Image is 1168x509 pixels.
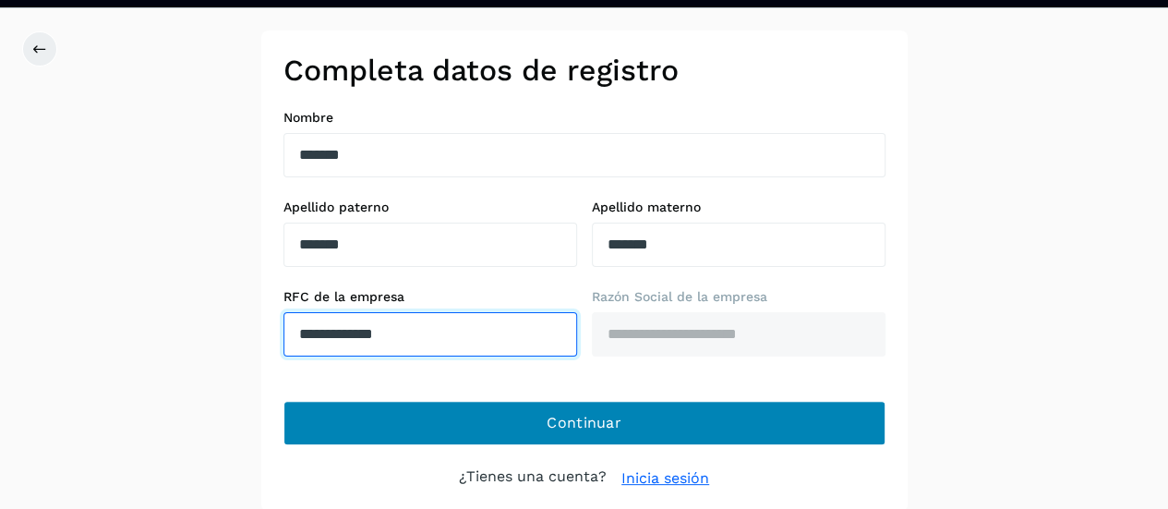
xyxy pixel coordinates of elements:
button: Continuar [283,401,885,445]
label: Nombre [283,110,885,126]
label: Apellido paterno [283,200,577,215]
label: Razón Social de la empresa [592,289,885,305]
span: Continuar [547,413,621,433]
label: Apellido materno [592,200,885,215]
a: Inicia sesión [621,467,709,490]
h2: Completa datos de registro [283,53,885,88]
p: ¿Tienes una cuenta? [459,467,607,490]
label: RFC de la empresa [283,289,577,305]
